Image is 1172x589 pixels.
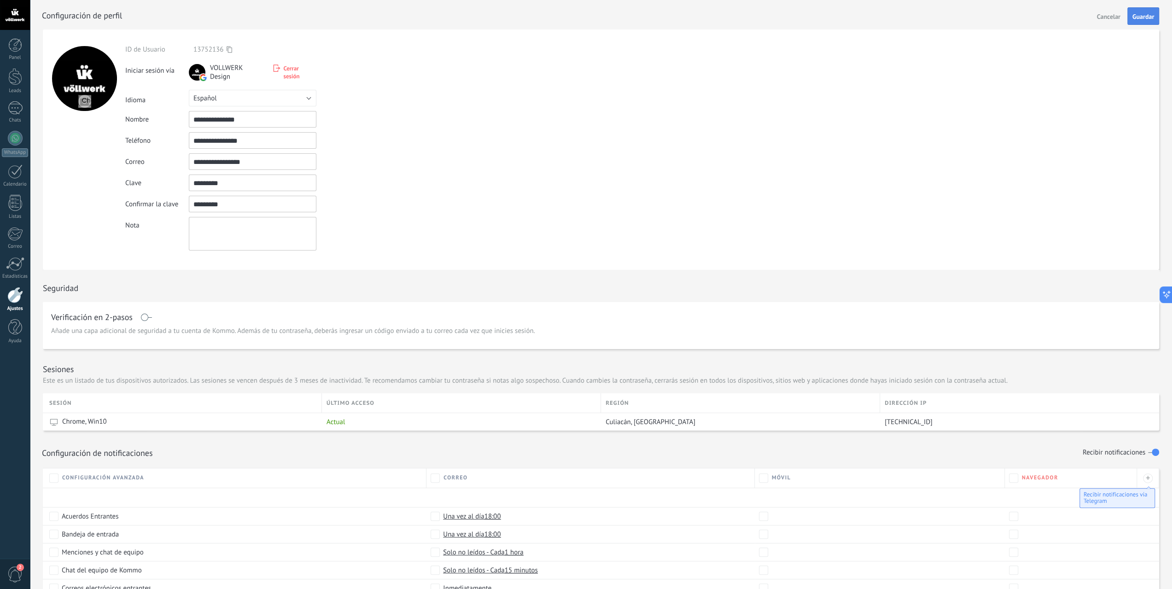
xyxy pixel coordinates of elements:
div: Estadísticas [2,274,29,280]
div: Correo [125,157,189,166]
span: Navegador [1022,474,1058,481]
div: Idioma [125,92,189,105]
span: Correo [443,474,467,481]
h1: Seguridad [43,283,78,293]
div: Correo [2,244,29,250]
span: Cerrar sesión [283,64,316,80]
div: WhatsApp [2,148,28,157]
div: Región [601,393,880,413]
span: 2 [17,564,24,571]
div: Confirmar la clave [125,200,189,209]
div: Listas [2,214,29,220]
div: Dirección IP [880,393,1159,413]
span: Bandeja de entrada [62,530,119,539]
button: Español [189,90,316,106]
div: Ajustes [2,306,29,312]
div: Chats [2,117,29,123]
span: Guardar [1132,13,1154,20]
span: Chat del equipo de Kommo [62,566,142,575]
span: Menciones y chat de equipo [62,548,144,557]
div: Clave [125,179,189,187]
span: 15 minutos [505,566,538,575]
span: 18:00 [484,512,501,521]
button: Cancelar [1093,9,1124,23]
span: Una vez al día [443,512,501,521]
div: Nota [125,217,189,230]
span: Móvil [772,474,791,481]
div: Teléfono [125,136,189,145]
div: Leads [2,88,29,94]
div: Iniciar sesión vía [125,63,189,75]
span: Chrome, Win10 [62,417,107,426]
div: Calendario [2,181,29,187]
span: Solo no leídos - Cada [443,548,523,557]
div: Sesión [49,393,321,413]
div: Ayuda [2,338,29,344]
div: + [1143,473,1153,483]
span: Añade una capa adicional de seguridad a tu cuenta de Kommo. Además de tu contraseña, deberás ingr... [51,327,535,336]
span: [TECHNICAL_ID] [885,418,933,426]
span: Español [193,94,217,103]
span: 13752136 [193,45,223,54]
div: Culiacán, Mexico [601,413,875,431]
div: 148.227.75.152 [880,413,1152,431]
span: Configuración avanzada [62,474,144,481]
h1: Configuración de notificaciones [42,448,153,458]
div: Panel [2,55,29,61]
div: Nombre [125,115,189,124]
p: Este es un listado de tus dispositivos autorizados. Las sesiones se vencen después de 3 meses de ... [43,376,1008,385]
h1: Sesiones [43,364,74,374]
div: último acceso [322,393,601,413]
span: Acuerdos Entrantes [62,512,119,521]
h1: Recibir notificaciones [1083,449,1145,457]
h1: Verificación en 2-pasos [51,314,133,321]
button: Guardar [1127,7,1159,25]
span: Actual [327,418,345,426]
span: 18:00 [484,530,501,539]
span: Una vez al día [443,530,501,539]
div: ID de Usuario [125,45,189,54]
span: VOLLWERK Design [210,64,265,81]
span: 1 hora [505,548,524,557]
span: Recibir notificaciones vía Telegram [1084,490,1147,505]
span: Solo no leídos - Cada [443,566,538,575]
span: Cancelar [1097,13,1120,20]
span: Culiacán, [GEOGRAPHIC_DATA] [606,418,695,426]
